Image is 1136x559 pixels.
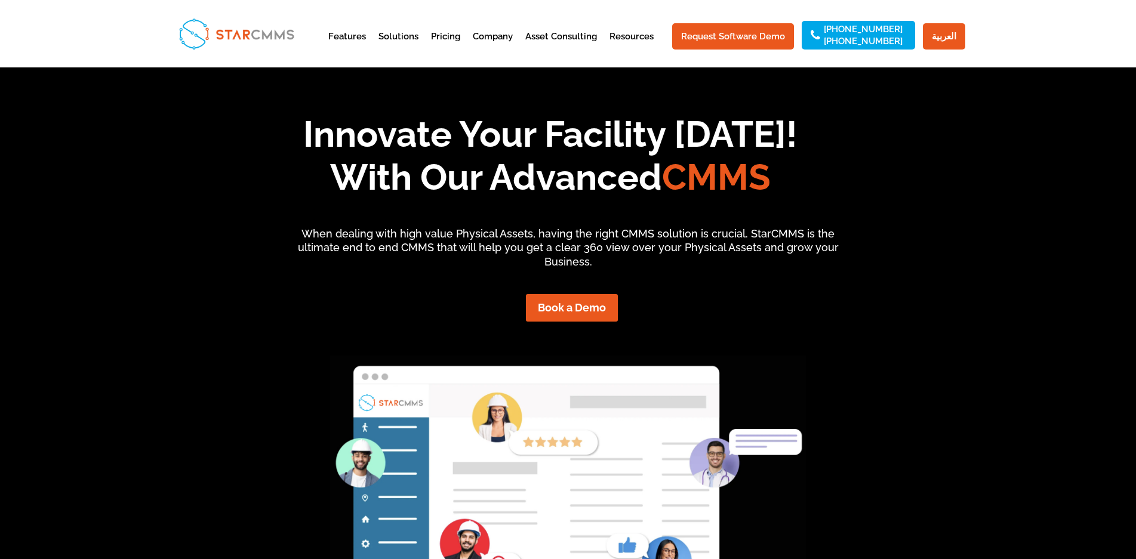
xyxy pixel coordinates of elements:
[473,32,513,61] a: Company
[328,32,366,61] a: Features
[662,156,771,198] span: CMMS
[824,25,903,33] a: [PHONE_NUMBER]
[431,32,460,61] a: Pricing
[672,23,794,50] a: Request Software Demo
[609,32,654,61] a: Resources
[824,37,903,45] a: [PHONE_NUMBER]
[136,113,965,205] h1: Innovate Your Facility [DATE]! With Our Advanced
[174,13,299,54] img: StarCMMS
[287,227,849,269] p: When dealing with high value Physical Assets, having the right CMMS solution is crucial. StarCMMS...
[526,294,618,321] a: Book a Demo
[378,32,418,61] a: Solutions
[525,32,597,61] a: Asset Consulting
[923,23,965,50] a: العربية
